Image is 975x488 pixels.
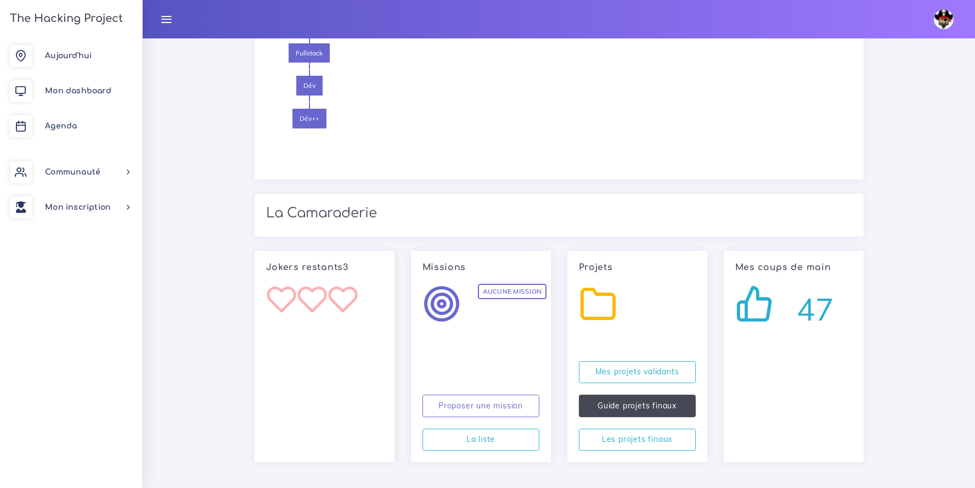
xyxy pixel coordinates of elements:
[45,87,111,95] span: Mon dashboard
[266,205,852,221] h2: La Camaraderie
[797,287,834,332] span: 47
[292,109,326,128] span: Dév++
[7,13,123,25] h3: The Hacking Project
[343,262,348,272] span: 3
[735,262,852,273] h6: Mes coups de main
[478,284,546,299] span: Aucune mission
[266,262,383,273] h6: Jokers restants
[45,122,77,130] span: Agenda
[296,76,323,96] span: Dév
[45,52,92,60] span: Aujourd'hui
[579,395,696,417] a: Guide projets finaux
[579,262,696,273] h6: Projets
[422,395,539,417] a: Proposer une mission
[579,361,696,384] a: Mes projets validants
[45,203,111,211] span: Mon inscription
[289,43,330,63] span: Fullstack
[579,429,696,451] a: Les projets finaux
[45,168,100,176] span: Communauté
[934,9,954,29] img: avatar
[422,262,539,273] h6: Missions
[422,429,539,451] a: La liste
